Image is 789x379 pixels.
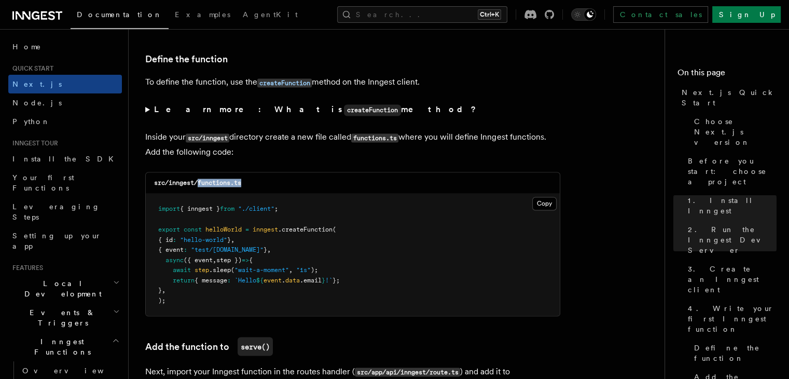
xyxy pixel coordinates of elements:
[285,276,300,283] span: data
[184,225,202,233] span: const
[264,246,267,253] span: }
[8,303,122,332] button: Events & Triggers
[712,6,781,23] a: Sign Up
[180,205,220,212] span: { inngest }
[173,276,195,283] span: return
[12,155,120,163] span: Install the SDK
[8,112,122,131] a: Python
[355,368,460,376] code: src/app/api/inngest/route.ts
[688,195,777,216] span: 1. Install Inngest
[8,93,122,112] a: Node.js
[145,102,560,117] summary: Learn more: What iscreateFunctionmethod?
[267,246,271,253] span: ,
[274,205,278,212] span: ;
[688,264,777,295] span: 3. Create an Inngest client
[213,256,216,263] span: ,
[8,336,112,357] span: Inngest Functions
[8,307,113,328] span: Events & Triggers
[12,202,100,221] span: Leveraging Steps
[278,225,333,233] span: .createFunction
[257,77,312,87] a: createFunction
[694,343,777,363] span: Define the function
[289,266,293,273] span: ,
[245,225,249,233] span: =
[677,66,777,83] h4: On this page
[238,337,273,356] code: serve()
[12,232,102,250] span: Setting up your app
[71,3,169,29] a: Documentation
[158,286,162,293] span: }
[694,116,777,147] span: Choose Next.js version
[191,246,264,253] span: "test/[DOMAIN_NAME]"
[12,173,74,192] span: Your first Functions
[158,205,180,212] span: import
[300,276,322,283] span: .email
[165,256,184,263] span: async
[8,64,53,73] span: Quick start
[8,37,122,56] a: Home
[688,224,777,255] span: 2. Run the Inngest Dev Server
[690,339,777,368] a: Define the function
[296,266,311,273] span: "1s"
[8,278,113,299] span: Local Development
[322,276,325,283] span: }
[12,117,50,126] span: Python
[532,197,557,210] button: Copy
[684,220,777,260] a: 2. Run the Inngest Dev Server
[227,236,231,243] span: }
[688,156,777,187] span: Before you start: choose a project
[311,266,318,273] span: );
[8,264,43,272] span: Features
[333,276,340,283] span: };
[180,236,227,243] span: "hello-world"
[8,226,122,255] a: Setting up your app
[337,6,507,23] button: Search...Ctrl+K
[8,274,122,303] button: Local Development
[162,286,165,293] span: ,
[8,168,122,197] a: Your first Functions
[158,246,184,253] span: { event
[145,130,560,159] p: Inside your directory create a new file called where you will define Inngest functions. Add the f...
[231,266,234,273] span: (
[184,246,187,253] span: :
[478,9,501,20] kbd: Ctrl+K
[613,6,708,23] a: Contact sales
[154,104,478,114] strong: Learn more: What is method?
[8,75,122,93] a: Next.js
[344,104,401,116] code: createFunction
[175,10,230,19] span: Examples
[684,299,777,339] a: 4. Write your first Inngest function
[231,236,234,243] span: ,
[8,332,122,361] button: Inngest Functions
[227,276,231,283] span: :
[238,205,274,212] span: "./client"
[158,236,173,243] span: { id
[145,75,560,90] p: To define the function, use the method on the Inngest client.
[184,256,213,263] span: ({ event
[216,256,242,263] span: step })
[173,236,176,243] span: :
[571,8,596,21] button: Toggle dark mode
[234,276,256,283] span: `Hello
[325,276,333,283] span: !`
[684,191,777,220] a: 1. Install Inngest
[243,10,298,19] span: AgentKit
[12,99,62,107] span: Node.js
[158,296,165,304] span: );
[256,276,264,283] span: ${
[677,83,777,112] a: Next.js Quick Start
[8,197,122,226] a: Leveraging Steps
[682,87,777,108] span: Next.js Quick Start
[154,179,241,186] code: src/inngest/functions.ts
[158,225,180,233] span: export
[257,78,312,87] code: createFunction
[145,337,273,356] a: Add the function toserve()
[684,260,777,299] a: 3. Create an Inngest client
[8,150,122,168] a: Install the SDK
[333,225,336,233] span: (
[282,276,285,283] span: .
[195,266,209,273] span: step
[77,10,162,19] span: Documentation
[173,266,191,273] span: await
[688,303,777,334] span: 4. Write your first Inngest function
